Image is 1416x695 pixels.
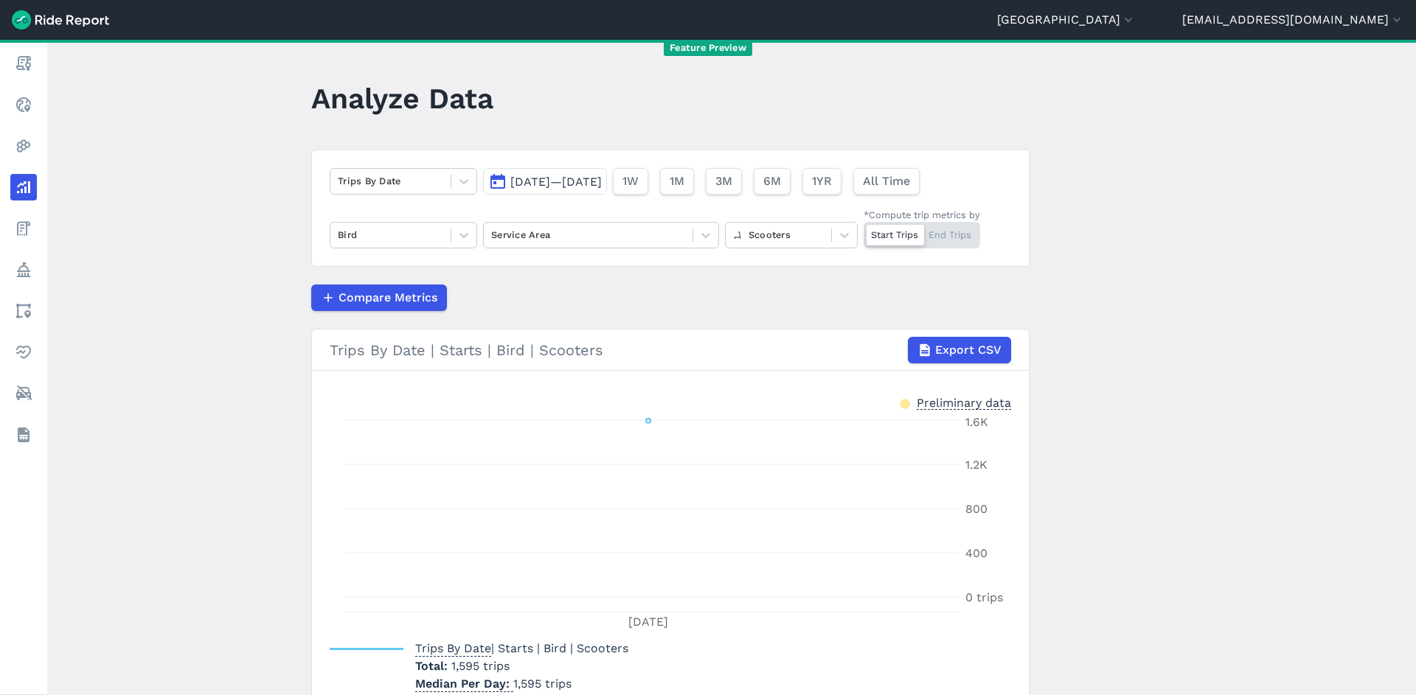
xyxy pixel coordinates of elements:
[415,637,491,657] span: Trips By Date
[622,172,639,190] span: 1W
[965,415,988,429] tspan: 1.6K
[965,546,988,560] tspan: 400
[802,168,841,195] button: 1YR
[763,172,781,190] span: 6M
[10,91,37,118] a: Realtime
[415,675,628,693] p: 1,595 trips
[10,256,37,283] a: Policy
[853,168,920,195] button: All Time
[415,672,513,692] span: Median Per Day
[483,168,607,195] button: [DATE]—[DATE]
[510,175,602,189] span: [DATE]—[DATE]
[10,422,37,448] a: Datasets
[339,289,437,307] span: Compare Metrics
[965,458,988,472] tspan: 1.2K
[10,50,37,77] a: Report
[754,168,791,195] button: 6M
[311,78,493,119] h1: Analyze Data
[311,284,447,311] button: Compare Metrics
[1182,11,1404,29] button: [EMAIL_ADDRESS][DOMAIN_NAME]
[10,380,37,407] a: ModeShift
[664,41,752,56] span: Feature Preview
[613,168,648,195] button: 1W
[965,502,988,516] tspan: 800
[10,174,37,200] a: Analyze
[10,339,37,366] a: Health
[10,133,37,159] a: Heatmaps
[670,172,684,190] span: 1M
[451,659,510,673] span: 1,595 trips
[997,11,1136,29] button: [GEOGRAPHIC_DATA]
[10,298,37,324] a: Areas
[415,659,451,673] span: Total
[12,10,109,29] img: Ride Report
[917,394,1011,410] div: Preliminary data
[812,172,832,190] span: 1YR
[715,172,732,190] span: 3M
[10,215,37,242] a: Fees
[908,337,1011,363] button: Export CSV
[660,168,694,195] button: 1M
[864,208,980,222] div: *Compute trip metrics by
[628,615,668,629] tspan: [DATE]
[935,341,1002,359] span: Export CSV
[330,337,1011,363] div: Trips By Date | Starts | Bird | Scooters
[863,172,910,190] span: All Time
[415,641,628,655] span: | Starts | Bird | Scooters
[965,590,1003,604] tspan: 0 trips
[706,168,742,195] button: 3M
